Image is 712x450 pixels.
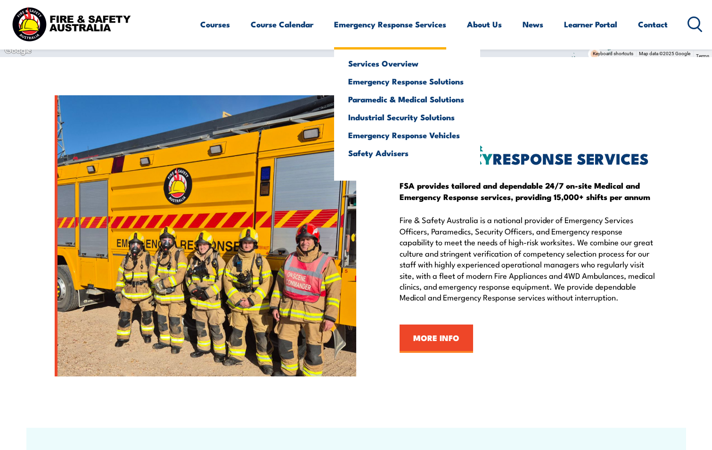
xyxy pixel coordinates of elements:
[400,214,658,302] p: Fire & Safety Australia is a national provider of Emergency Services Officers, Paramedics, Securi...
[400,119,658,136] h6: GET TO KNOW US
[348,95,466,103] a: Paramedic & Medical Solutions
[348,59,466,67] a: Services Overview
[400,138,658,165] h2: RESPONSE SERVICES
[348,77,466,85] a: Emergency Response Solutions
[348,131,466,139] a: Emergency Response Vehicles
[2,45,33,57] img: Google
[334,12,446,37] a: Emergency Response Services
[55,95,356,376] img: Homepage MERS
[467,12,502,37] a: About Us
[639,51,690,56] span: Map data ©2025 Google
[638,12,668,37] a: Contact
[696,53,709,58] a: Terms (opens in new tab)
[251,12,313,37] a: Course Calendar
[400,179,650,203] strong: FSA provides tailored and dependable 24/7 on-site Medical and Emergency Response services, provid...
[348,113,466,121] a: Industrial Security Solutions
[523,12,543,37] a: News
[2,45,33,57] a: Click to see this area on Google Maps
[593,50,633,57] button: Keyboard shortcuts
[400,325,473,353] a: MORE INFO
[348,149,466,157] a: Safety Advisers
[564,12,617,37] a: Learner Portal
[200,12,230,37] a: Courses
